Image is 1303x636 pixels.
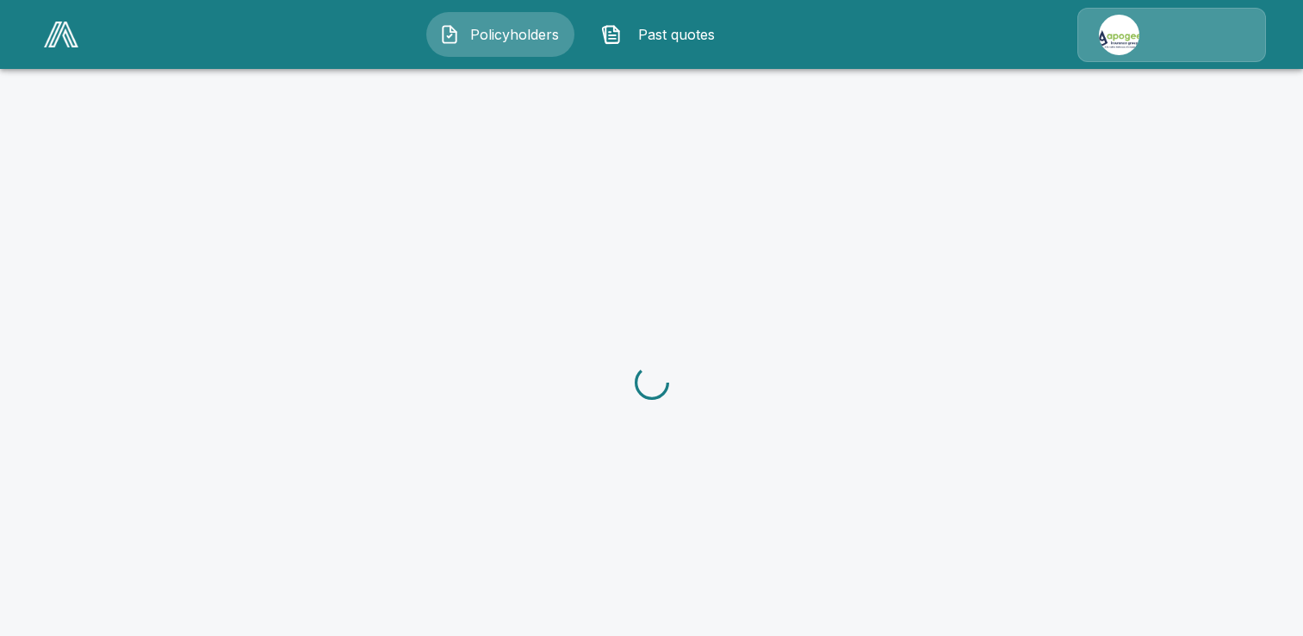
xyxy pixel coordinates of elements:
[467,24,562,45] span: Policyholders
[426,12,574,57] button: Policyholders IconPolicyholders
[588,12,736,57] button: Past quotes IconPast quotes
[439,24,460,45] img: Policyholders Icon
[44,22,78,47] img: AA Logo
[601,24,622,45] img: Past quotes Icon
[629,24,723,45] span: Past quotes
